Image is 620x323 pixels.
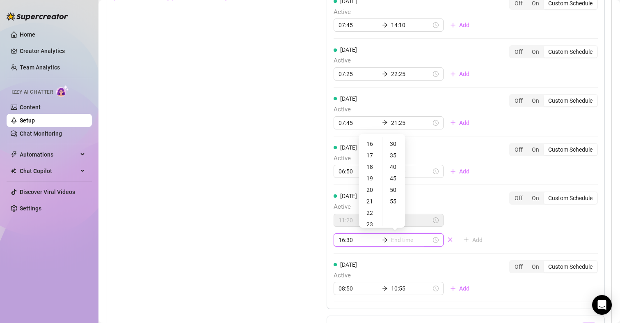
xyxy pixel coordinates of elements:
input: End time [391,235,431,245]
div: Off [510,192,527,204]
img: Chat Copilot [11,168,16,174]
div: 45 [384,173,404,184]
div: Custom Schedule [544,192,597,204]
div: 18 [361,161,380,173]
a: Discover Viral Videos [20,189,75,195]
div: Custom Schedule [544,261,597,272]
span: Add [459,120,469,126]
span: Add [459,168,469,175]
span: plus [450,22,456,28]
span: [DATE] [340,95,357,102]
span: arrow-right [382,120,388,125]
input: Start time [339,21,379,30]
div: Custom Schedule [544,95,597,106]
span: plus [450,120,456,125]
button: Add [444,282,476,295]
a: Chat Monitoring [20,130,62,137]
a: Home [20,31,35,38]
span: [DATE] [340,261,357,268]
input: Start time [339,167,379,176]
a: Content [20,104,41,111]
input: Start time [339,69,379,78]
div: segmented control [509,143,598,156]
input: Start time [339,216,379,225]
div: segmented control [509,94,598,107]
input: End time [391,69,431,78]
div: segmented control [509,45,598,58]
div: On [527,95,544,106]
div: 23 [361,219,380,230]
div: On [527,192,544,204]
span: Active [334,154,476,164]
div: 16 [361,138,380,150]
span: Izzy AI Chatter [11,88,53,96]
div: On [527,261,544,272]
span: close [447,237,453,242]
input: Start time [339,235,379,245]
div: 21 [361,196,380,207]
input: End time [391,284,431,293]
button: Add [457,233,489,247]
span: [DATE] [340,144,357,151]
span: plus [450,168,456,174]
div: 22 [361,207,380,219]
input: End time [391,216,431,225]
div: 40 [384,161,404,173]
span: thunderbolt [11,151,17,158]
div: Open Intercom Messenger [592,295,612,315]
a: Creator Analytics [20,44,85,58]
span: Chat Copilot [20,164,78,178]
div: 19 [361,173,380,184]
div: Off [510,95,527,106]
span: plus [450,71,456,77]
a: Team Analytics [20,64,60,71]
div: Off [510,46,527,58]
input: Start time [339,284,379,293]
span: [DATE] [340,46,357,53]
div: 35 [384,150,404,161]
div: 17 [361,150,380,161]
span: Active [334,271,476,281]
button: Add [444,165,476,178]
img: AI Chatter [56,85,69,97]
span: plus [450,286,456,291]
a: Setup [20,117,35,124]
span: Active [334,202,489,212]
span: arrow-right [382,22,388,28]
span: Active [334,105,476,115]
span: Automations [20,148,78,161]
button: Add [444,18,476,32]
div: 55 [384,196,404,207]
div: segmented control [509,191,598,205]
div: 50 [384,184,404,196]
span: Add [459,285,469,292]
span: [DATE] [340,193,357,199]
input: End time [391,21,431,30]
img: logo-BBDzfeDw.svg [7,12,68,21]
span: arrow-right [382,286,388,291]
div: On [527,46,544,58]
div: Custom Schedule [544,144,597,155]
div: segmented control [509,260,598,273]
span: Add [459,71,469,77]
div: On [527,144,544,155]
button: Add [444,67,476,81]
div: Off [510,261,527,272]
input: End time [391,167,431,176]
span: arrow-right [382,237,388,243]
div: 20 [361,184,380,196]
span: arrow-right [382,71,388,77]
span: Active [334,56,476,66]
button: Add [444,116,476,129]
div: Off [510,144,527,155]
span: Active [334,7,476,17]
div: 30 [384,138,404,150]
span: Add [459,22,469,28]
input: Start time [339,118,379,127]
div: Custom Schedule [544,46,597,58]
a: Settings [20,205,41,212]
input: End time [391,118,431,127]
